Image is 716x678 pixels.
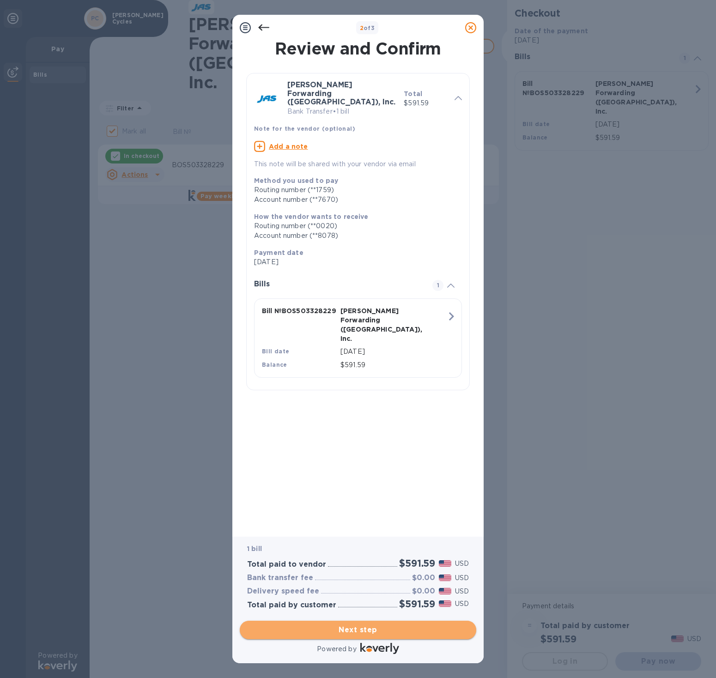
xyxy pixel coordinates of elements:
p: $591.59 [340,360,447,370]
p: USD [455,573,469,583]
b: Method you used to pay [254,177,338,184]
h1: Review and Confirm [244,39,472,58]
button: Bill №BOS503328229[PERSON_NAME] Forwarding ([GEOGRAPHIC_DATA]), Inc.Bill date[DATE]Balance$591.59 [254,298,462,378]
b: Balance [262,361,287,368]
b: [PERSON_NAME] Forwarding ([GEOGRAPHIC_DATA]), Inc. [287,80,395,106]
div: Routing number (**1759) [254,185,455,195]
p: USD [455,587,469,596]
p: USD [455,599,469,609]
span: 1 [432,280,443,291]
div: Account number (**8078) [254,231,455,241]
p: Bill № BOS503328229 [262,306,337,315]
div: [PERSON_NAME] Forwarding ([GEOGRAPHIC_DATA]), Inc.Bank Transfer•1 billTotal$591.59Note for the ve... [254,81,462,169]
b: Payment date [254,249,303,256]
b: 1 bill [247,545,262,552]
b: Total [404,90,422,97]
p: $591.59 [404,98,447,108]
p: [PERSON_NAME] Forwarding ([GEOGRAPHIC_DATA]), Inc. [340,306,415,343]
p: Bank Transfer • 1 bill [287,107,396,116]
b: of 3 [360,24,375,31]
h3: Total paid by customer [247,601,336,610]
p: [DATE] [254,257,455,267]
p: USD [455,559,469,569]
img: USD [439,588,451,594]
span: Next step [247,624,469,636]
img: USD [439,600,451,607]
h2: $591.59 [399,598,435,610]
b: How the vendor wants to receive [254,213,369,220]
h3: Total paid to vendor [247,560,326,569]
div: Routing number (**0020) [254,221,455,231]
h3: $0.00 [412,587,435,596]
span: 2 [360,24,364,31]
p: This note will be shared with your vendor via email [254,159,462,169]
img: USD [439,575,451,581]
div: Account number (**7670) [254,195,455,205]
img: Logo [360,643,399,654]
b: Note for the vendor (optional) [254,125,355,132]
h3: $0.00 [412,574,435,582]
p: [DATE] [340,347,447,357]
h2: $591.59 [399,557,435,569]
h3: Bills [254,280,421,289]
p: Powered by [317,644,356,654]
b: Bill date [262,348,290,355]
u: Add a note [269,143,308,150]
button: Next step [240,621,476,639]
h3: Bank transfer fee [247,574,313,582]
h3: Delivery speed fee [247,587,319,596]
img: USD [439,560,451,567]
